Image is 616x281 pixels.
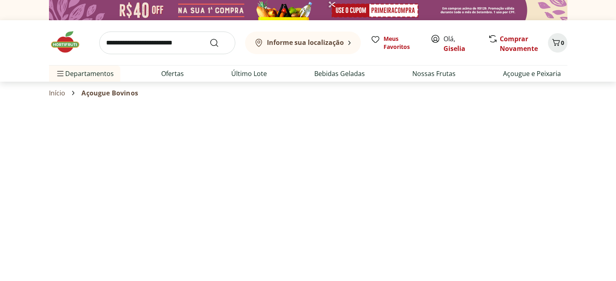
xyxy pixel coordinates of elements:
span: Açougue Bovinos [81,89,138,97]
span: Olá, [443,34,480,53]
a: Comprar Novamente [500,34,538,53]
span: 0 [561,39,564,46]
input: search [99,32,235,54]
a: Nossas Frutas [412,69,456,78]
a: Bebidas Geladas [314,69,365,78]
a: Açougue e Peixaria [503,69,561,78]
a: Último Lote [231,69,267,78]
b: Informe sua localização [267,38,344,47]
a: Giselia [443,44,465,53]
a: Início [49,89,66,97]
button: Carrinho [548,33,567,53]
a: Meus Favoritos [371,35,421,51]
span: Departamentos [55,64,114,83]
img: Hortifruti [49,30,90,54]
button: Informe sua localização [245,32,361,54]
span: Meus Favoritos [384,35,421,51]
button: Menu [55,64,65,83]
a: Ofertas [161,69,184,78]
button: Submit Search [209,38,229,48]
